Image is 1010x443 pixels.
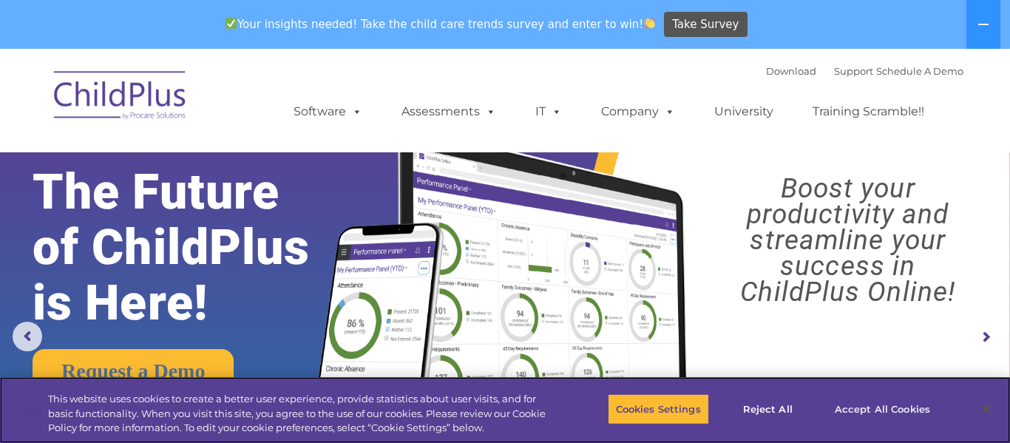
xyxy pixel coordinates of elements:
[699,97,788,126] a: University
[206,158,268,169] span: Phone number
[387,97,511,126] a: Assessments
[970,393,1003,425] button: Close
[876,65,963,77] a: Schedule A Demo
[608,393,709,425] button: Cookies Settings
[206,98,251,109] span: Last name
[766,65,816,77] a: Download
[279,97,377,126] a: Software
[798,97,939,126] a: Training Scramble!!
[766,65,963,77] font: |
[672,12,739,38] span: Take Survey
[521,97,577,126] a: IT
[698,175,997,305] rs-layer: Boost your productivity and streamline your success in ChildPlus Online!
[33,349,234,393] a: Request a Demo
[226,18,237,29] img: ✅
[47,61,194,135] img: ChildPlus by Procare Solutions
[48,392,555,436] div: This website uses cookies to create a better user experience, provide statistics about user visit...
[33,164,355,331] rs-layer: The Future of ChildPlus is Here!
[586,97,690,126] a: Company
[722,393,814,425] button: Reject All
[834,65,873,77] a: Support
[644,18,655,29] img: 👏
[219,10,662,38] span: Your insights needed! Take the child care trends survey and enter to win!
[664,12,748,38] a: Take Survey
[827,393,938,425] button: Accept All Cookies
